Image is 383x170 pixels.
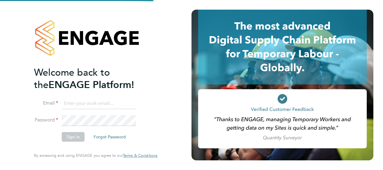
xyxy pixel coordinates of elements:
input: Enter your work email... [62,98,136,109]
label: Password [34,117,58,123]
h2: ENGAGE Platform! [34,66,151,91]
span: Welcome back to the [34,67,110,91]
button: Forgot Password [89,132,131,142]
span: By accessing and using ENGAGE you agree to our [34,153,157,158]
a: Terms & Conditions [123,153,157,158]
button: Sign In [62,132,85,142]
label: Email [34,100,58,106]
